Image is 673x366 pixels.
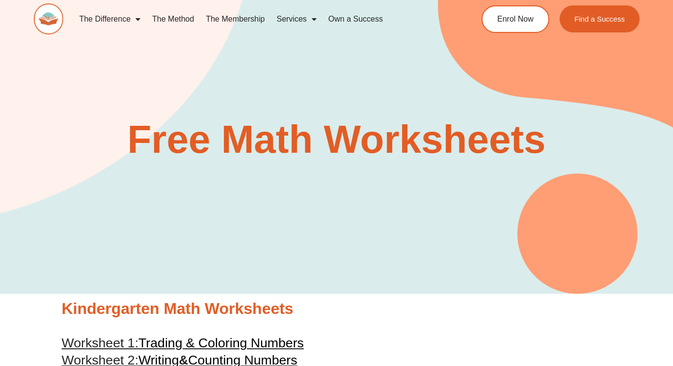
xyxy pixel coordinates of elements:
iframe: Chat Widget [624,319,673,366]
a: The Method [146,8,200,30]
a: Services [270,8,322,30]
span: Enrol Now [497,15,534,23]
a: Enrol Now [482,5,549,33]
a: Find a Success [560,5,640,32]
h2: Free Math Worksheets [57,120,617,159]
a: The Membership [200,8,270,30]
a: Own a Success [323,8,389,30]
span: Trading & Coloring Numbers [138,336,304,350]
a: The Difference [73,8,146,30]
span: Worksheet 1: [62,336,139,350]
a: Worksheet 1:Trading & Coloring Numbers [62,336,304,350]
span: Find a Success [574,15,625,23]
nav: Menu [73,8,446,30]
h2: Kindergarten Math Worksheets [62,299,612,319]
